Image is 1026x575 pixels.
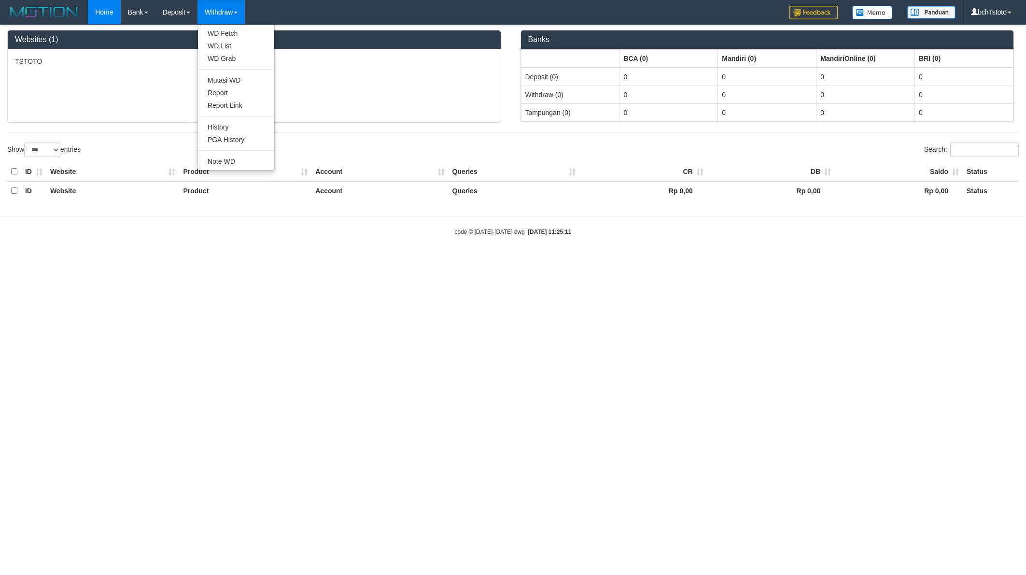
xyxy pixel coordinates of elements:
td: 0 [816,68,915,86]
th: Group: activate to sort column ascending [915,49,1013,68]
td: 0 [915,68,1013,86]
th: Group: activate to sort column ascending [718,49,816,68]
th: Queries [449,162,580,181]
a: WD Fetch [198,27,274,40]
a: Report [198,86,274,99]
a: WD Grab [198,52,274,65]
td: 0 [718,103,816,121]
small: code © [DATE]-[DATE] dwg | [455,229,572,235]
h3: Websites (1) [15,35,493,44]
td: Withdraw (0) [521,86,619,103]
input: Search: [950,143,1019,157]
p: TSTOTO [15,57,493,66]
a: PGA History [198,133,274,146]
th: Website [46,181,180,200]
th: ID [21,162,46,181]
a: Report Link [198,99,274,112]
img: Button%20Memo.svg [852,6,893,19]
a: Note WD [198,155,274,168]
th: Rp 0,00 [707,181,835,200]
th: Group: activate to sort column ascending [619,49,718,68]
td: 0 [915,103,1013,121]
th: Product [179,162,311,181]
th: Product [179,181,311,200]
img: MOTION_logo.png [7,5,81,19]
td: 0 [718,86,816,103]
th: Saldo [835,162,963,181]
td: 0 [619,68,718,86]
label: Show entries [7,143,81,157]
th: Group: activate to sort column ascending [816,49,915,68]
h3: Banks [528,35,1007,44]
td: Tampungan (0) [521,103,619,121]
th: Group: activate to sort column ascending [521,49,619,68]
td: 0 [619,103,718,121]
th: Status [963,181,1019,200]
img: Feedback.jpg [789,6,838,19]
label: Search: [924,143,1019,157]
td: 0 [915,86,1013,103]
th: Rp 0,00 [835,181,963,200]
td: 0 [816,86,915,103]
th: Website [46,162,180,181]
a: WD List [198,40,274,52]
td: 0 [619,86,718,103]
th: ID [21,181,46,200]
th: Account [311,162,448,181]
a: History [198,121,274,133]
th: Status [963,162,1019,181]
th: DB [707,162,835,181]
th: Account [311,181,448,200]
td: 0 [718,68,816,86]
strong: [DATE] 11:25:11 [528,229,571,235]
td: Deposit (0) [521,68,619,86]
th: CR [579,162,707,181]
th: Queries [449,181,580,200]
img: panduan.png [907,6,956,19]
select: Showentries [24,143,60,157]
th: Rp 0,00 [579,181,707,200]
a: Mutasi WD [198,74,274,86]
td: 0 [816,103,915,121]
